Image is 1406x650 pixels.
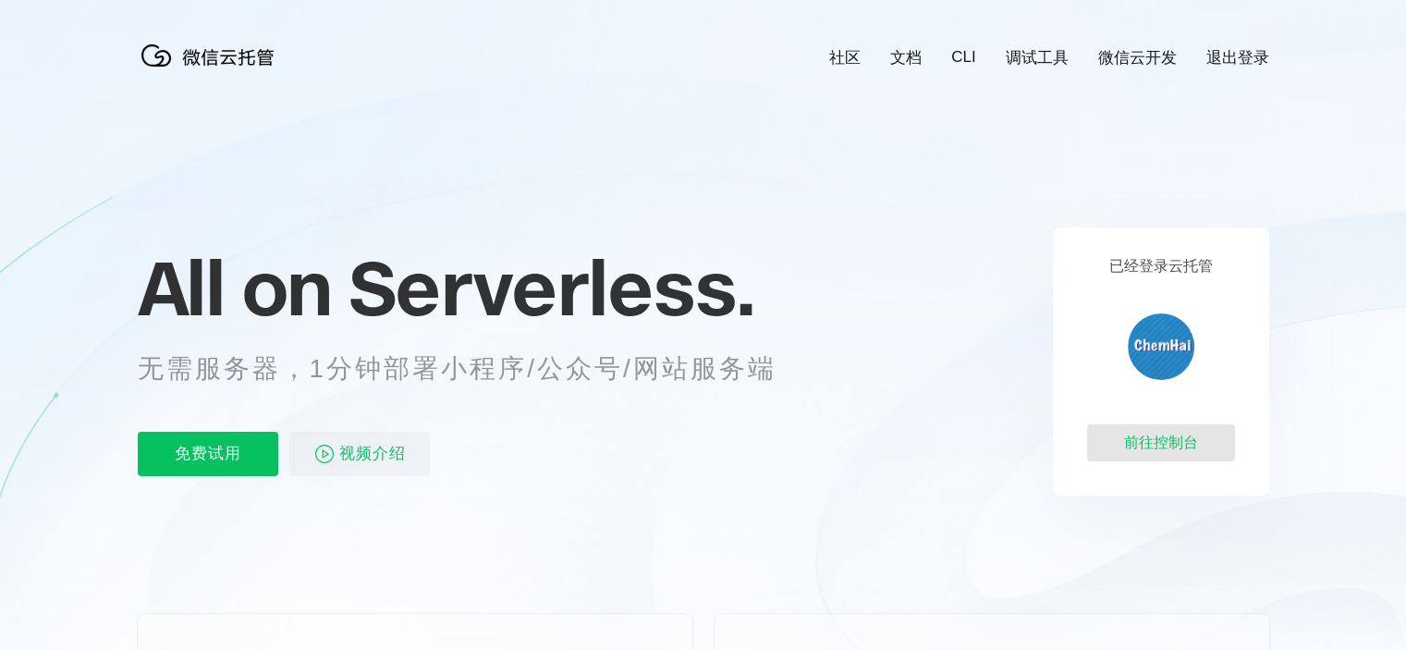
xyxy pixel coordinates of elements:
[1006,47,1069,68] a: 调试工具
[138,432,278,476] p: 免费试用
[138,350,811,387] p: 无需服务器，1分钟部署小程序/公众号/网站服务端
[138,61,286,77] a: 微信云托管
[1087,424,1235,461] div: 前往控制台
[1098,47,1177,68] a: 微信云开发
[829,47,861,68] a: 社区
[1206,47,1269,68] a: 退出登录
[313,443,336,465] img: video_play.svg
[138,37,286,74] img: 微信云托管
[339,432,406,476] span: 视频介绍
[138,241,331,334] span: All on
[348,241,754,334] span: Serverless.
[951,48,975,67] a: CLI
[1109,257,1213,276] p: 已经登录云托管
[890,47,922,68] a: 文档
